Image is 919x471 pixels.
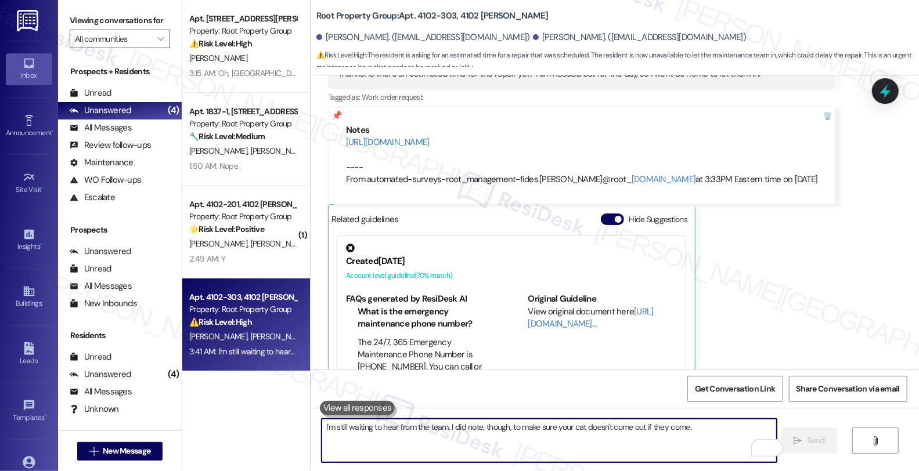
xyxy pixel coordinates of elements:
[346,293,467,305] b: FAQs generated by ResiDesk AI
[362,92,423,102] span: Work order request
[189,346,583,357] div: 3:41 AM: I'm still waiting to hear from the team. I did note, though, to make sure your cat doesn...
[157,34,164,44] i: 
[322,419,777,462] textarea: To enrich screen reader interactions, please activate Accessibility in Grammarly extension settings
[58,66,182,78] div: Prospects + Residents
[75,30,152,48] input: All communities
[189,106,297,118] div: Apt. 1837-1, [STREET_ADDRESS][PERSON_NAME]
[189,131,265,142] strong: 🔧 Risk Level: Medium
[70,122,132,134] div: All Messages
[346,270,677,282] div: Account level guideline ( 70 % match)
[70,12,170,30] label: Viewing conversations for
[70,157,134,169] div: Maintenance
[346,136,817,186] div: ---- From automated-surveys-root_management-fides.[PERSON_NAME]@root_ at 3:33PM Eastern time on [...
[6,53,52,85] a: Inbox
[189,303,297,316] div: Property: Root Property Group
[346,255,677,267] div: Created [DATE]
[70,368,131,381] div: Unanswered
[871,436,880,445] i: 
[189,13,297,25] div: Apt. [STREET_ADDRESS][PERSON_NAME]
[781,427,838,454] button: Send
[189,331,251,342] span: [PERSON_NAME]
[316,31,530,44] div: [PERSON_NAME]. ([EMAIL_ADDRESS][DOMAIN_NAME])
[52,127,53,135] span: •
[103,445,150,457] span: New Message
[70,351,111,363] div: Unread
[17,10,41,31] img: ResiDesk Logo
[807,434,825,447] span: Send
[89,447,98,456] i: 
[70,403,119,415] div: Unknown
[316,49,919,74] span: : The resident is asking for an estimated time for a repair that was scheduled. The resident is n...
[528,306,654,329] a: [URL][DOMAIN_NAME]…
[70,298,137,310] div: New Inbounds
[632,173,695,185] a: [DOMAIN_NAME]
[6,281,52,313] a: Buildings
[70,139,151,151] div: Review follow-ups
[797,383,900,395] span: Share Conversation via email
[189,238,251,249] span: [PERSON_NAME]
[42,184,44,192] span: •
[251,238,309,249] span: [PERSON_NAME]
[251,331,309,342] span: [PERSON_NAME]
[316,50,366,60] strong: ⚠️ Risk Level: High
[6,339,52,370] a: Leads
[70,280,132,292] div: All Messages
[189,211,297,223] div: Property: Root Property Group
[533,31,747,44] div: [PERSON_NAME]. ([EMAIL_ADDRESS][DOMAIN_NAME])
[6,168,52,199] a: Site Visit •
[358,336,495,386] li: The 24/7, 365 Emergency Maintenance Phone Number is [PHONE_NUMBER]. You can call or text this num...
[77,442,163,461] button: New Message
[189,291,297,303] div: Apt. 4102-303, 4102 [PERSON_NAME]
[358,306,495,331] li: What is the emergency maintenance phone number?
[189,25,297,37] div: Property: Root Property Group
[189,146,251,156] span: [PERSON_NAME]
[189,38,252,49] strong: ⚠️ Risk Level: High
[70,87,111,99] div: Unread
[70,191,115,204] div: Escalate
[70,104,131,117] div: Unanswered
[629,213,687,226] label: Hide Suggestions
[189,53,247,63] span: [PERSON_NAME]
[70,245,131,258] div: Unanswered
[165,365,182,383] div: (4)
[40,241,42,249] span: •
[70,386,132,398] div: All Messages
[6,396,52,427] a: Templates •
[346,136,430,148] a: [URL][DOMAIN_NAME]
[189,161,239,171] div: 1:50 AM: Nope.
[189,224,264,234] strong: 🌟 Risk Level: Positive
[331,213,399,230] div: Related guidelines
[789,376,907,402] button: Share Conversation via email
[189,253,225,264] div: 2:49 AM: Y
[58,224,182,236] div: Prospects
[346,124,369,136] b: Notes
[189,198,297,211] div: Apt. 4102-201, 4102 [PERSON_NAME]
[695,383,775,395] span: Get Conversation Link
[189,317,252,327] strong: ⚠️ Risk Level: High
[687,376,783,402] button: Get Conversation Link
[189,118,297,130] div: Property: Root Property Group
[70,263,111,275] div: Unread
[45,412,46,420] span: •
[6,224,52,256] a: Insights •
[528,293,597,305] b: Original Guideline
[794,436,802,445] i: 
[58,329,182,342] div: Residents
[328,89,835,106] div: Tagged as:
[251,146,309,156] span: [PERSON_NAME]
[165,102,182,119] div: (4)
[528,306,677,331] div: View original document here
[70,174,141,186] div: WO Follow-ups
[316,10,548,22] b: Root Property Group: Apt. 4102-303, 4102 [PERSON_NAME]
